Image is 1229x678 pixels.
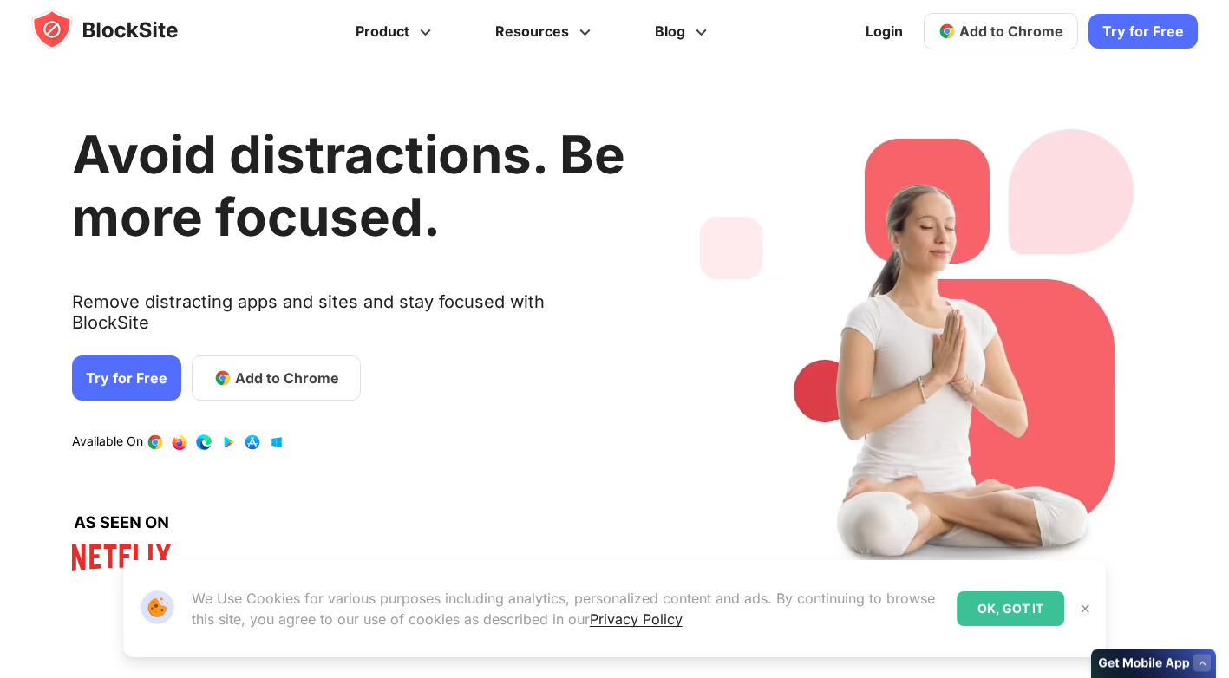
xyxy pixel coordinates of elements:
button: Close [1074,597,1096,620]
a: Privacy Policy [590,610,683,628]
a: Add to Chrome [924,13,1078,49]
img: chrome-icon.svg [938,23,956,40]
div: OK, GOT IT [957,591,1064,626]
a: Try for Free [1088,14,1198,49]
a: Try for Free [72,355,181,401]
a: Login [855,10,913,52]
span: Add to Chrome [959,23,1063,40]
img: blocksite-icon.5d769676.svg [31,9,212,50]
a: Add to Chrome [192,355,361,401]
img: Close [1078,602,1092,616]
h1: Avoid distractions. Be more focused. [72,123,625,248]
text: Remove distracting apps and sites and stay focused with BlockSite [72,291,625,347]
text: Available On [72,434,143,451]
p: We Use Cookies for various purposes including analytics, personalized content and ads. By continu... [192,588,944,629]
span: Add to Chrome [235,368,339,388]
